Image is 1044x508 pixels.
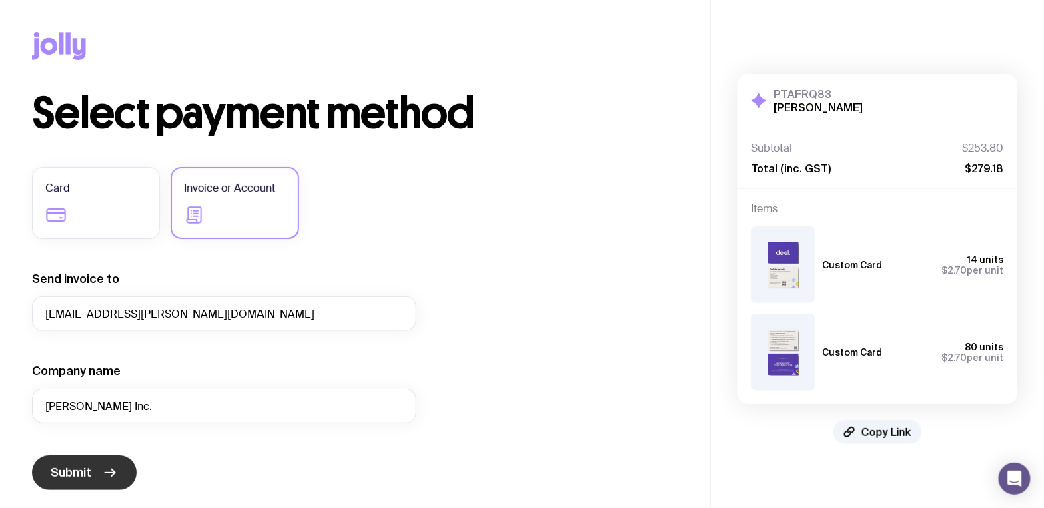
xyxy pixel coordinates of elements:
[32,455,137,490] button: Submit
[45,180,70,196] span: Card
[32,92,678,135] h1: Select payment method
[822,259,882,270] h3: Custom Card
[963,142,1004,155] span: $253.80
[965,341,1004,352] span: 80 units
[833,420,922,444] button: Copy Link
[32,389,416,423] input: Your company name
[32,296,416,331] input: accounts@company.com
[774,101,863,114] h2: [PERSON_NAME]
[942,352,967,362] span: $2.70
[942,352,1004,362] span: per unit
[32,363,121,379] label: Company name
[942,264,1004,275] span: per unit
[861,425,911,439] span: Copy Link
[968,254,1004,264] span: 14 units
[751,162,831,175] span: Total (inc. GST)
[751,202,1004,216] h4: Items
[774,87,863,101] h3: PTAFRQ83
[999,463,1031,495] div: Open Intercom Messenger
[942,264,967,275] span: $2.70
[751,142,792,155] span: Subtotal
[822,346,882,357] h3: Custom Card
[965,162,1004,175] span: $279.18
[184,180,275,196] span: Invoice or Account
[32,271,119,287] label: Send invoice to
[51,465,91,481] span: Submit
